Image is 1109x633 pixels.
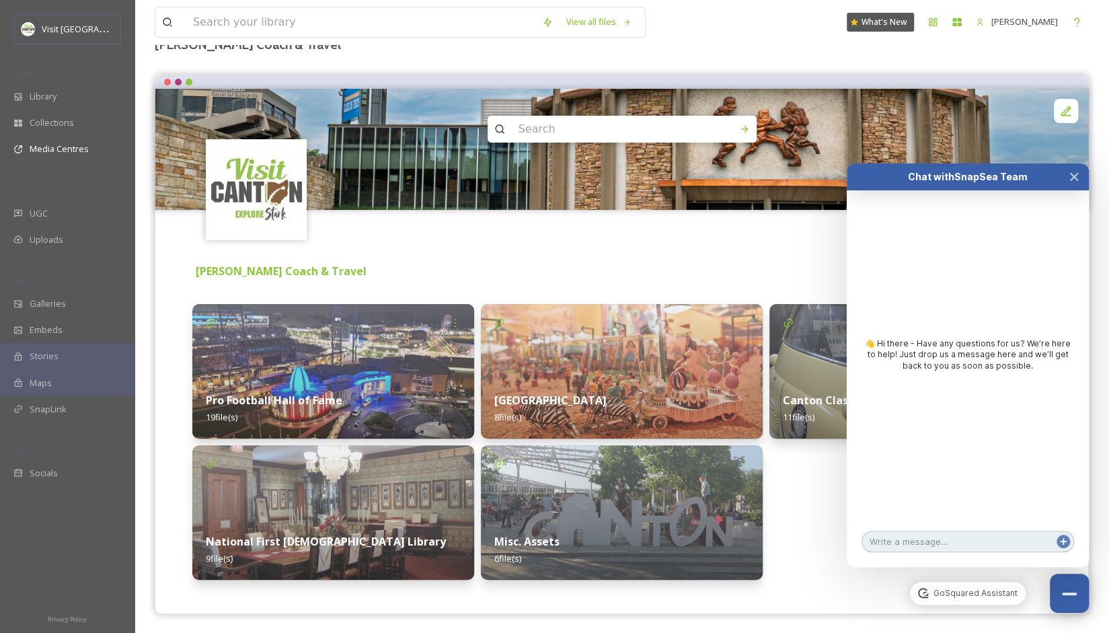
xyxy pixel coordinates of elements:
img: dc24a7b1-92b8-4ce0-ae48-9de65e3a0715.jpg [192,304,474,439]
span: 11 file(s) [783,411,814,423]
strong: Misc. Assets [494,534,560,549]
span: Uploads [30,233,63,246]
img: 8aa84939-117a-457c-a4aa-46260c0968c0.jpg [192,445,474,580]
span: Privacy Policy [48,615,87,624]
span: 9 file(s) [206,552,233,564]
strong: [GEOGRAPHIC_DATA] [494,393,607,408]
img: Pro Football Hall of Fame Exterior P1012218.jpg [155,89,1088,210]
input: Search your library [186,7,535,37]
strong: [PERSON_NAME] Coach & Travel [196,264,367,278]
img: dd9ffec4-e102-426e-a494-f7e649a743fc.jpg [481,304,763,439]
span: Embeds [30,324,63,336]
strong: Canton Classic Car Museum [783,393,933,408]
span: SOCIALS [13,446,40,456]
button: Close Chat [1059,163,1089,190]
a: GoSquared Assistant [910,582,1025,605]
span: Socials [30,467,58,480]
span: UGC [30,207,48,220]
span: SnapLink [30,403,67,416]
span: Maps [30,377,52,389]
a: [PERSON_NAME] [969,9,1065,35]
div: Chat with SnapSea Team [871,170,1065,184]
strong: National First [DEMOGRAPHIC_DATA] Library [206,534,446,549]
a: Privacy Policy [48,610,87,626]
a: View all files [560,9,638,35]
span: Collections [30,116,74,129]
img: 650c8f4a-a73f-4427-8b54-e266d92ad1cd.jpg [769,304,1051,439]
span: Library [30,90,56,103]
a: What's New [847,13,914,32]
div: 👋 Hi there - Have any questions for us? We’re here to help! Just drop us a message here and we’ll... [860,338,1075,371]
span: Galleries [30,297,66,310]
span: COLLECT [13,186,42,196]
span: 19 file(s) [206,411,237,423]
img: 8ed88ba4-c8f7-442b-adbd-eebec4353abb.jpg [481,445,763,580]
img: download.jpeg [208,141,305,238]
img: download.jpeg [22,22,35,36]
span: Media Centres [30,143,89,155]
span: MEDIA [13,69,37,79]
span: Visit [GEOGRAPHIC_DATA] [42,22,146,35]
h3: [PERSON_NAME] Coach & Travel [155,35,1089,54]
input: Search [512,114,696,144]
strong: Pro Football Hall of Fame [206,393,342,408]
span: Stories [30,350,59,363]
span: 6 file(s) [494,552,521,564]
button: Close Chat [1050,574,1089,613]
span: WIDGETS [13,276,44,287]
span: [PERSON_NAME] [991,15,1058,28]
span: 8 file(s) [494,411,521,423]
